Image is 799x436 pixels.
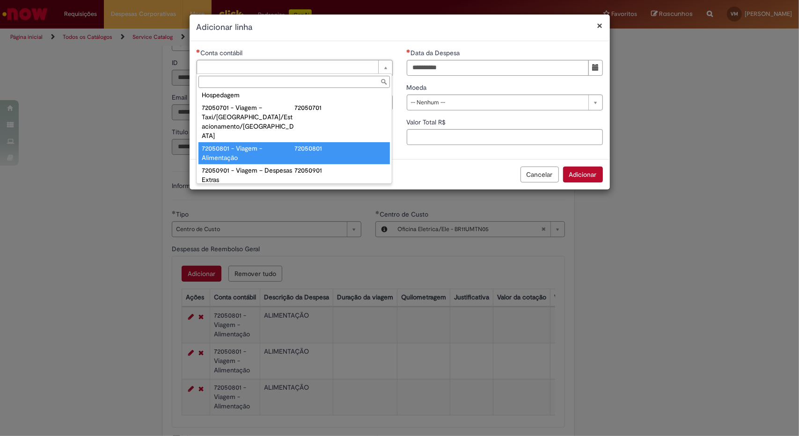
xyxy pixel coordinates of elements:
div: 72050901 [294,166,387,175]
div: 72050601 - Viagem - Hospedagem [202,81,294,100]
div: 72050701 [294,103,387,112]
div: 72050901 - Viagem – Despesas Extras [202,166,294,184]
div: 72050801 - Viagem - Alimentação [202,144,294,162]
div: 72050801 [294,144,387,153]
ul: Conta contábil [197,90,392,183]
div: 72050701 - Viagem – Taxi/[GEOGRAPHIC_DATA]/Estacionamento/[GEOGRAPHIC_DATA] [202,103,294,140]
